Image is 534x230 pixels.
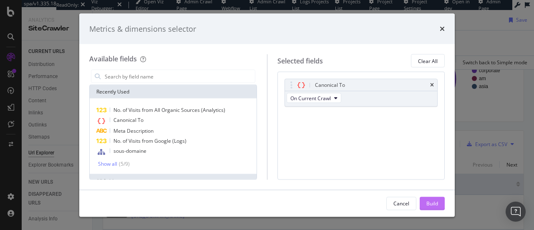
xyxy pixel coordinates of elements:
div: Recently Used [90,85,257,99]
div: Cancel [393,200,409,207]
button: Build [420,197,445,210]
div: ( 5 / 9 ) [117,160,130,167]
button: Clear All [411,54,445,68]
input: Search by field name [104,70,255,83]
span: Meta Description [113,127,154,134]
div: Open Intercom Messenger [506,202,526,222]
div: Show all [98,161,117,167]
span: Canonical To [113,116,144,124]
div: Metrics & dimensions selector [89,23,196,34]
span: On Current Crawl [290,94,331,101]
div: modal [79,13,455,217]
span: No. of Visits from Google (Logs) [113,137,186,144]
div: times [430,83,434,88]
span: No. of Visits from All Organic Sources (Analytics) [113,106,225,114]
div: Build [426,200,438,207]
div: Canonical To [315,81,345,89]
div: Available fields [89,54,137,63]
div: times [440,23,445,34]
div: Clear All [418,57,438,64]
button: Cancel [386,197,416,210]
div: All fields [90,174,257,187]
div: Selected fields [277,56,323,66]
div: Canonical TotimesOn Current Crawl [285,79,438,107]
button: On Current Crawl [287,93,341,103]
span: sous-domaine [113,147,146,154]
